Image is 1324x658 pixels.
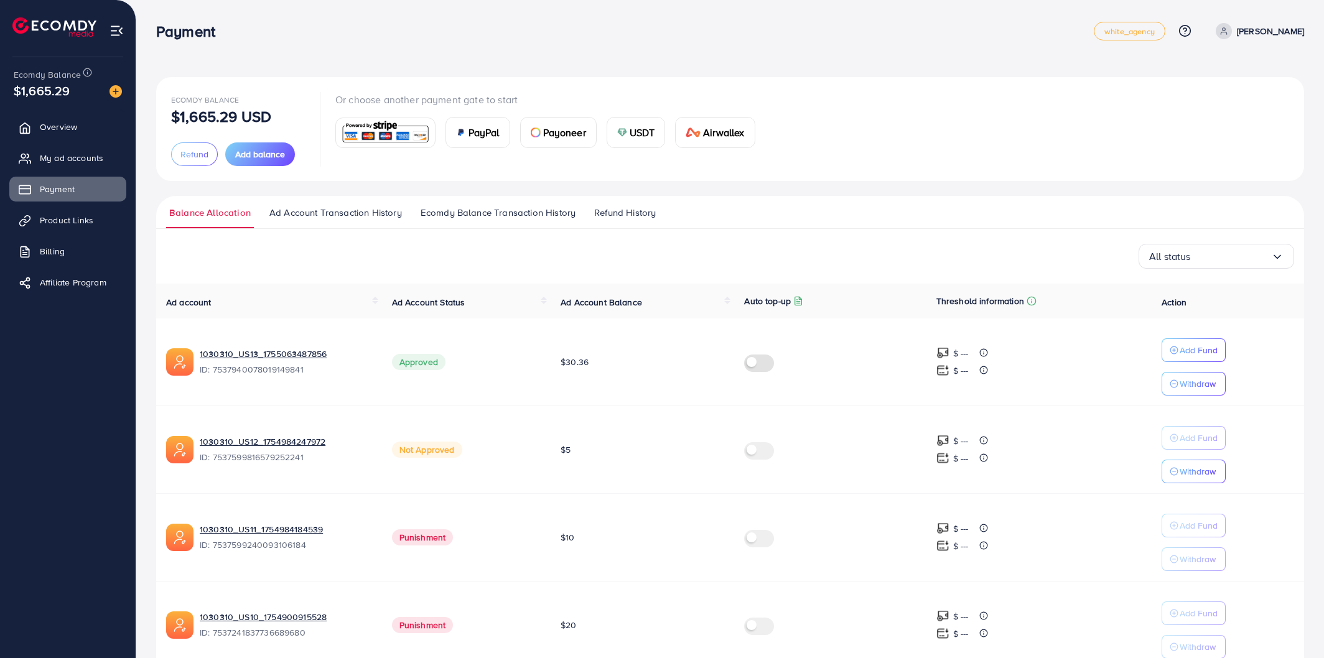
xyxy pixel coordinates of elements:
[456,127,466,137] img: card
[936,346,949,359] img: top-up amount
[40,183,75,195] span: Payment
[607,117,666,148] a: cardUSDT
[1237,24,1304,39] p: [PERSON_NAME]
[936,627,949,640] img: top-up amount
[561,443,571,456] span: $5
[40,245,65,257] span: Billing
[12,17,96,37] img: logo
[392,617,454,633] span: Punishment
[335,118,436,148] a: card
[392,296,465,308] span: Ad Account Status
[110,24,124,38] img: menu
[520,117,597,148] a: cardPayoneer
[9,208,126,233] a: Product Links
[200,363,372,376] span: ID: 7537940078019149841
[936,434,949,447] img: top-up amount
[1162,426,1226,450] button: Add Fund
[14,81,70,100] span: $1,665.29
[40,276,106,289] span: Affiliate Program
[1180,430,1218,445] p: Add Fund
[171,95,239,105] span: Ecomdy Balance
[200,611,372,639] div: <span class='underline'>1030310_US10_1754900915528</span></br>7537241837736689680
[953,521,969,536] p: $ ---
[953,433,969,448] p: $ ---
[9,146,126,170] a: My ad accounts
[156,22,225,40] h3: Payment
[561,619,576,631] span: $20
[200,539,372,551] span: ID: 7537599240093106184
[953,363,969,378] p: $ ---
[1271,602,1315,649] iframe: Chat
[200,435,372,464] div: <span class='underline'>1030310_US12_1754984247972</span></br>7537599816579252241
[421,206,576,220] span: Ecomdy Balance Transaction History
[166,524,193,551] img: ic-ads-acc.e4c84228.svg
[469,125,500,140] span: PayPal
[1180,606,1218,621] p: Add Fund
[445,117,510,148] a: cardPayPal
[543,125,586,140] span: Payoneer
[335,92,765,107] p: Or choose another payment gate to start
[392,442,462,458] span: Not Approved
[1180,343,1218,358] p: Add Fund
[617,127,627,137] img: card
[1180,376,1216,391] p: Withdraw
[1162,338,1226,362] button: Add Fund
[200,626,372,639] span: ID: 7537241837736689680
[953,609,969,624] p: $ ---
[936,364,949,377] img: top-up amount
[703,125,744,140] span: Airwallex
[1162,601,1226,625] button: Add Fund
[1180,639,1216,654] p: Withdraw
[9,114,126,139] a: Overview
[9,177,126,202] a: Payment
[269,206,402,220] span: Ad Account Transaction History
[1180,552,1216,567] p: Withdraw
[166,348,193,376] img: ic-ads-acc.e4c84228.svg
[200,451,372,463] span: ID: 7537599816579252241
[953,346,969,361] p: $ ---
[200,435,372,448] a: 1030310_US12_1754984247972
[200,348,372,360] a: 1030310_US13_1755063487856
[14,68,81,81] span: Ecomdy Balance
[225,142,295,166] button: Add balance
[200,611,372,623] a: 1030310_US10_1754900915528
[953,626,969,641] p: $ ---
[340,119,431,146] img: card
[1162,372,1226,396] button: Withdraw
[744,294,791,308] p: Auto top-up
[936,294,1024,308] p: Threshold information
[1180,464,1216,479] p: Withdraw
[1162,514,1226,537] button: Add Fund
[1211,23,1304,39] a: [PERSON_NAME]
[40,214,93,226] span: Product Links
[166,611,193,639] img: ic-ads-acc.e4c84228.svg
[200,523,372,535] a: 1030310_US11_1754984184539
[675,117,755,148] a: cardAirwallex
[531,127,541,137] img: card
[392,529,454,545] span: Punishment
[40,121,77,133] span: Overview
[936,609,949,623] img: top-up amount
[1191,247,1271,266] input: Search for option
[166,436,193,463] img: ic-ads-acc.e4c84228.svg
[1180,518,1218,533] p: Add Fund
[200,348,372,376] div: <span class='underline'>1030310_US13_1755063487856</span></br>7537940078019149841
[936,522,949,535] img: top-up amount
[561,531,574,544] span: $10
[9,270,126,295] a: Affiliate Program
[936,539,949,552] img: top-up amount
[180,148,208,160] span: Refund
[594,206,656,220] span: Refund History
[1104,27,1155,35] span: white_agency
[9,239,126,264] a: Billing
[686,127,701,137] img: card
[936,452,949,465] img: top-up amount
[40,152,103,164] span: My ad accounts
[953,451,969,466] p: $ ---
[1094,22,1165,40] a: white_agency
[169,206,251,220] span: Balance Allocation
[630,125,655,140] span: USDT
[561,356,589,368] span: $30.36
[171,109,271,124] p: $1,665.29 USD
